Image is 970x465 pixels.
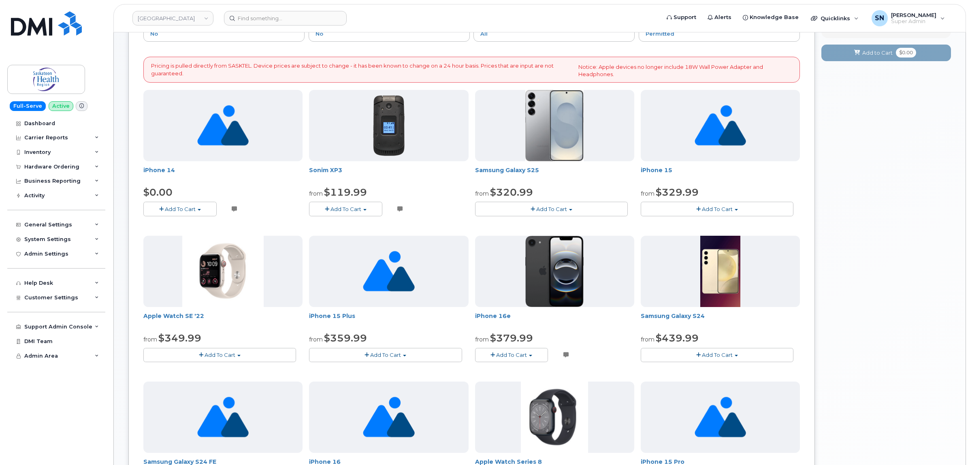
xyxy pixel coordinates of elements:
a: Sonim XP3 [309,166,342,174]
span: Super Admin [891,18,936,25]
span: $0.00 [143,186,173,198]
div: Quicklinks [805,10,864,26]
img: Screenshot_2022-11-04_110105.png [182,236,264,307]
span: Add To Cart [496,352,527,358]
button: Add To Cart [143,348,296,362]
button: Add To Cart [475,202,628,216]
div: iPhone 15 [641,166,800,182]
a: Knowledge Base [737,9,804,26]
input: Find something... [224,11,347,26]
small: from [475,190,489,197]
a: iPhone 15 [641,166,672,174]
span: No [316,30,323,37]
img: S24.jpg [700,236,740,307]
small: from [309,190,323,197]
a: iPhone 16e [475,312,511,320]
img: no_image_found-2caef05468ed5679b831cfe6fc140e25e0c280774317ffc20a367ab7fd17291e.png [695,382,746,453]
button: Add To Cart [309,202,382,216]
span: $359.99 [324,332,367,344]
a: Samsung Galaxy S25 [475,166,539,174]
a: iPhone 15 Plus [309,312,355,320]
div: iPhone 15 Plus [309,312,468,328]
span: Quicklinks [821,15,850,21]
span: $119.99 [324,186,367,198]
button: Add To Cart [641,202,793,216]
img: no_image_found-2caef05468ed5679b831cfe6fc140e25e0c280774317ffc20a367ab7fd17291e.png [695,90,746,161]
a: Samsung Galaxy S24 [641,312,705,320]
small: from [309,336,323,343]
small: from [475,336,489,343]
div: Apple Watch SE '22 [143,312,303,328]
img: s25plus.png [525,90,584,161]
span: All [480,30,488,37]
span: Permitted [646,30,674,37]
span: $0.00 [896,48,916,58]
span: Add To Cart [370,352,401,358]
span: $320.99 [490,186,533,198]
span: No [150,30,158,37]
span: Alerts [714,13,731,21]
div: iPhone 14 [143,166,303,182]
a: Apple Watch SE '22 [143,312,204,320]
button: Add to Cart $0.00 [821,45,951,61]
div: Sabrina Nguyen [866,10,951,26]
span: Knowledge Base [750,13,799,21]
div: Samsung Galaxy S24 [641,312,800,328]
span: $439.99 [656,332,699,344]
span: Add To Cart [165,206,196,212]
button: Add To Cart [475,348,548,362]
img: no_image_found-2caef05468ed5679b831cfe6fc140e25e0c280774317ffc20a367ab7fd17291e.png [197,90,249,161]
p: Notice: Apple devices no longer include 18W Wall Power Adapter and Headphones. [578,63,792,78]
span: $349.99 [158,332,201,344]
span: Support [674,13,696,21]
img: no_image_found-2caef05468ed5679b831cfe6fc140e25e0c280774317ffc20a367ab7fd17291e.png [363,382,414,453]
a: Support [661,9,702,26]
p: Pricing is pulled directly from SASKTEL. Device prices are subject to change - it has been known ... [151,62,572,77]
iframe: Messenger Launcher [935,430,964,459]
a: Saskatoon Health Region [132,11,213,26]
span: [PERSON_NAME] [891,12,936,18]
span: Add To Cart [330,206,361,212]
span: Add To Cart [702,206,733,212]
img: no_image_found-2caef05468ed5679b831cfe6fc140e25e0c280774317ffc20a367ab7fd17291e.png [363,236,414,307]
img: Screenshot_2022-11-04_105848.png [521,382,588,453]
a: iPhone 14 [143,166,175,174]
small: from [641,336,654,343]
button: Add To Cart [641,348,793,362]
img: iPhone_16e_Black_PDP_Image_Position_1__en-US-657x800.png [525,236,584,307]
small: from [143,336,157,343]
span: Add To Cart [536,206,567,212]
div: Samsung Galaxy S25 [475,166,634,182]
span: $379.99 [490,332,533,344]
img: 150 [373,95,405,156]
img: no_image_found-2caef05468ed5679b831cfe6fc140e25e0c280774317ffc20a367ab7fd17291e.png [197,382,249,453]
div: Sonim XP3 [309,166,468,182]
span: SN [875,13,884,23]
div: iPhone 16e [475,312,634,328]
span: $329.99 [656,186,699,198]
span: Add To Cart [702,352,733,358]
a: Alerts [702,9,737,26]
small: from [641,190,654,197]
span: Add To Cart [205,352,235,358]
button: Add To Cart [309,348,462,362]
button: Add To Cart [143,202,217,216]
span: Add to Cart [862,49,893,57]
